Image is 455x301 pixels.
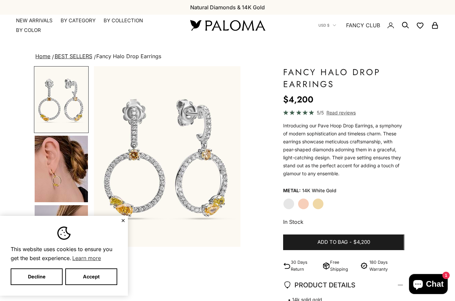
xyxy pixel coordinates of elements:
[318,22,336,28] button: USD $
[283,186,301,196] legend: Metal:
[16,17,53,24] a: NEW ARRIVALS
[291,259,319,273] p: 30 Days Return
[346,21,380,30] a: FANCY CLUB
[369,259,404,273] p: 180 Days Warranty
[35,205,88,272] img: #YellowGold #WhiteGold #RoseGold
[35,53,50,60] a: Home
[55,53,92,60] a: BEST SELLERS
[35,136,88,202] img: #YellowGold #WhiteGold #RoseGold
[283,109,404,116] a: 5/5 Read reviews
[121,219,125,223] button: Close
[94,66,240,247] img: #WhiteGold
[57,226,71,240] img: Cookie banner
[283,66,404,90] h1: Fancy Halo Drop Earrings
[317,109,324,116] span: 5/5
[353,238,370,246] span: $4,200
[330,259,356,273] p: Free Shipping
[61,17,96,24] summary: By Category
[16,17,174,34] nav: Primary navigation
[65,268,117,285] button: Accept
[326,109,356,116] span: Read reviews
[71,253,102,263] a: Learn more
[96,53,161,60] span: Fancy Halo Drop Earrings
[283,234,404,250] button: Add to bag-$4,200
[318,22,329,28] span: USD $
[34,52,421,61] nav: breadcrumbs
[34,135,89,203] button: Go to item 4
[11,268,63,285] button: Decline
[283,93,313,106] sale-price: $4,200
[34,66,89,133] button: Go to item 2
[302,186,336,196] variant-option-value: 14K White Gold
[104,17,143,24] summary: By Collection
[283,273,404,297] summary: PRODUCT DETAILS
[283,218,404,226] p: In Stock
[407,274,450,296] inbox-online-store-chat: Shopify online store chat
[318,15,439,36] nav: Secondary navigation
[11,245,117,263] span: This website uses cookies to ensure you get the best experience.
[283,279,355,291] span: PRODUCT DETAILS
[190,3,265,12] p: Natural Diamonds & 14K Gold
[34,205,89,272] button: Go to item 5
[35,67,88,132] img: #WhiteGold
[94,66,240,247] div: Item 2 of 15
[283,122,404,178] div: Introducing our Pave Hoop Drop Earrings, a symphony of modern sophistication and timeless charm. ...
[16,27,41,34] summary: By Color
[317,238,348,246] span: Add to bag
